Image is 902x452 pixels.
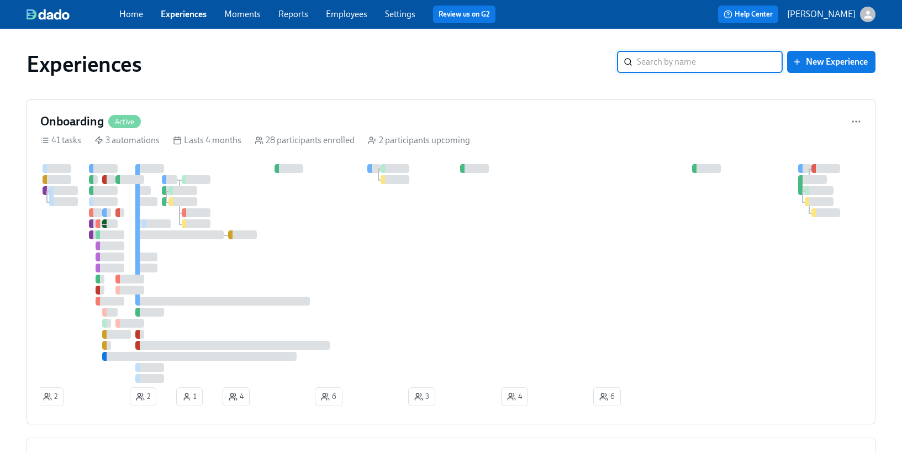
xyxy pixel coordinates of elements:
[136,391,150,402] span: 2
[637,51,783,73] input: Search by name
[43,391,57,402] span: 2
[787,8,856,20] p: [PERSON_NAME]
[108,118,141,126] span: Active
[368,134,470,146] div: 2 participants upcoming
[433,6,495,23] button: Review us on G2
[326,9,367,19] a: Employees
[718,6,778,23] button: Help Center
[27,51,142,77] h1: Experiences
[501,387,528,406] button: 4
[385,9,415,19] a: Settings
[182,391,197,402] span: 1
[507,391,522,402] span: 4
[593,387,621,406] button: 6
[408,387,435,406] button: 3
[176,387,203,406] button: 1
[255,134,355,146] div: 28 participants enrolled
[119,9,143,19] a: Home
[223,387,250,406] button: 4
[229,391,244,402] span: 4
[37,387,64,406] button: 2
[787,51,875,73] button: New Experience
[414,391,429,402] span: 3
[599,391,615,402] span: 6
[40,113,104,130] h4: Onboarding
[94,134,160,146] div: 3 automations
[161,9,207,19] a: Experiences
[27,9,70,20] img: dado
[795,56,868,67] span: New Experience
[27,9,119,20] a: dado
[321,391,336,402] span: 6
[224,9,261,19] a: Moments
[439,9,490,20] a: Review us on G2
[278,9,308,19] a: Reports
[724,9,773,20] span: Help Center
[315,387,342,406] button: 6
[130,387,156,406] button: 2
[40,134,81,146] div: 41 tasks
[27,99,875,424] a: OnboardingActive41 tasks 3 automations Lasts 4 months 28 participants enrolled 2 participants upc...
[173,134,241,146] div: Lasts 4 months
[787,7,875,22] button: [PERSON_NAME]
